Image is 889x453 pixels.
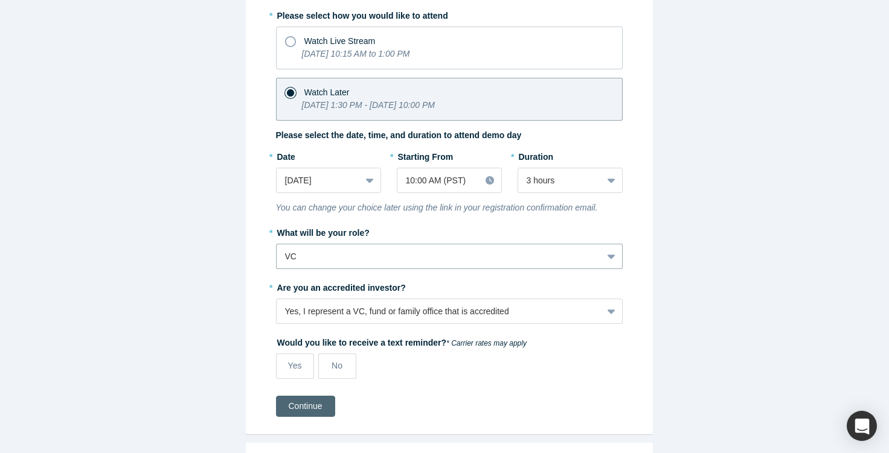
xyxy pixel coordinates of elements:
span: Watch Later [304,87,350,97]
span: No [332,361,342,370]
div: Yes, I represent a VC, fund or family office that is accredited [285,305,594,318]
label: What will be your role? [276,223,623,239]
i: [DATE] 1:30 PM - [DATE] 10:00 PM [302,100,435,110]
label: Duration [518,147,623,163]
i: You can change your choice later using the link in your registration confirmation email. [276,203,598,212]
span: Yes [288,361,302,370]
em: * Carrier rates may apply [446,339,527,347]
span: Watch Live Stream [304,36,376,46]
label: Please select the date, time, and duration to attend demo day [276,129,522,142]
label: Date [276,147,381,163]
i: [DATE] 10:15 AM to 1:00 PM [302,49,410,59]
label: Would you like to receive a text reminder? [276,332,623,349]
label: Are you an accredited investor? [276,277,623,294]
label: Starting From [397,147,454,163]
label: Please select how you would like to attend [276,5,623,22]
button: Continue [276,396,335,417]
